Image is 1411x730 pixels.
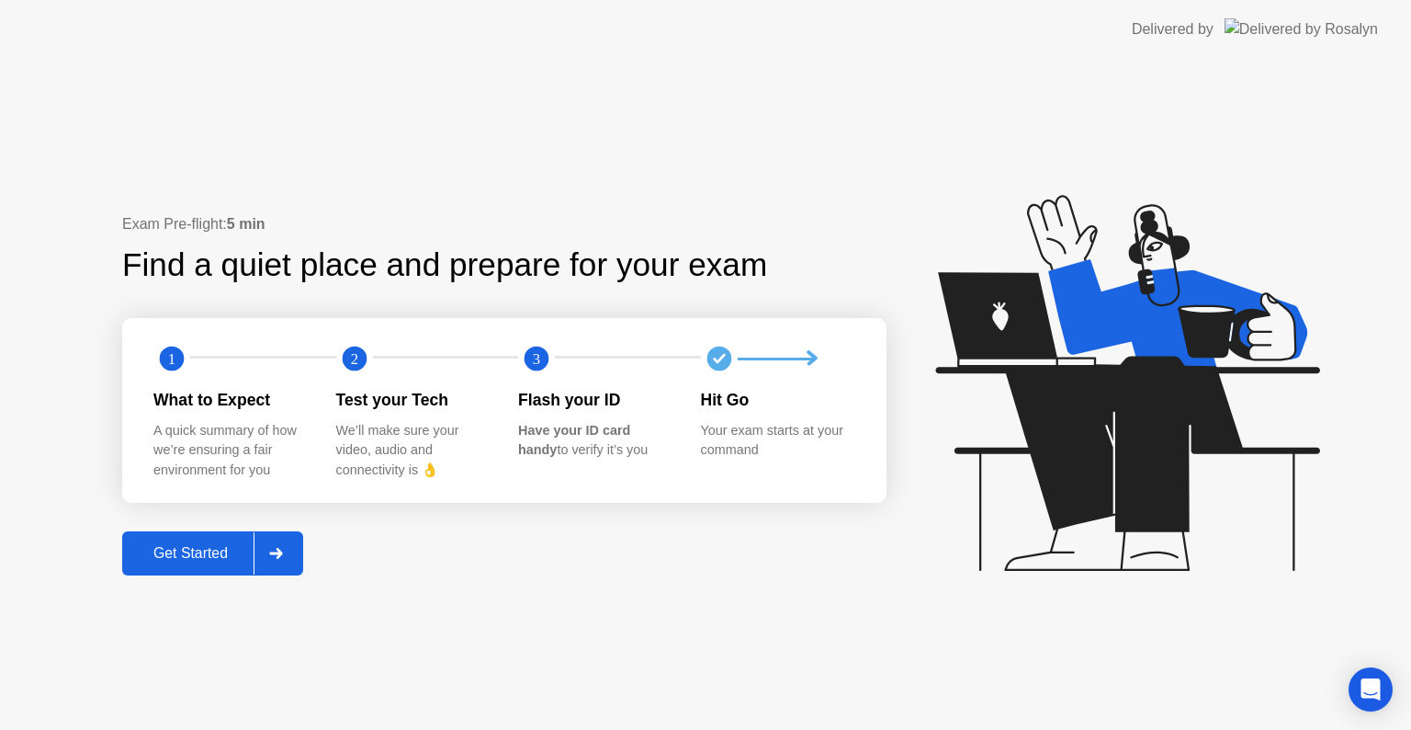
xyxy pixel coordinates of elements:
button: Get Started [122,531,303,576]
div: Open Intercom Messenger [1349,667,1393,712]
div: Flash your ID [518,388,672,412]
div: to verify it’s you [518,421,672,461]
div: Your exam starts at your command [701,421,854,461]
img: Delivered by Rosalyn [1225,18,1378,40]
div: Exam Pre-flight: [122,213,886,235]
div: Hit Go [701,388,854,412]
div: Delivered by [1132,18,1213,40]
div: We’ll make sure your video, audio and connectivity is 👌 [336,421,490,481]
div: Find a quiet place and prepare for your exam [122,241,770,290]
b: Have your ID card handy [518,423,630,458]
div: A quick summary of how we’re ensuring a fair environment for you [153,421,307,481]
div: Get Started [128,545,254,562]
b: 5 min [227,216,265,232]
div: Test your Tech [336,388,490,412]
text: 1 [168,350,175,368]
text: 2 [350,350,357,368]
text: 3 [533,350,540,368]
div: What to Expect [153,388,307,412]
